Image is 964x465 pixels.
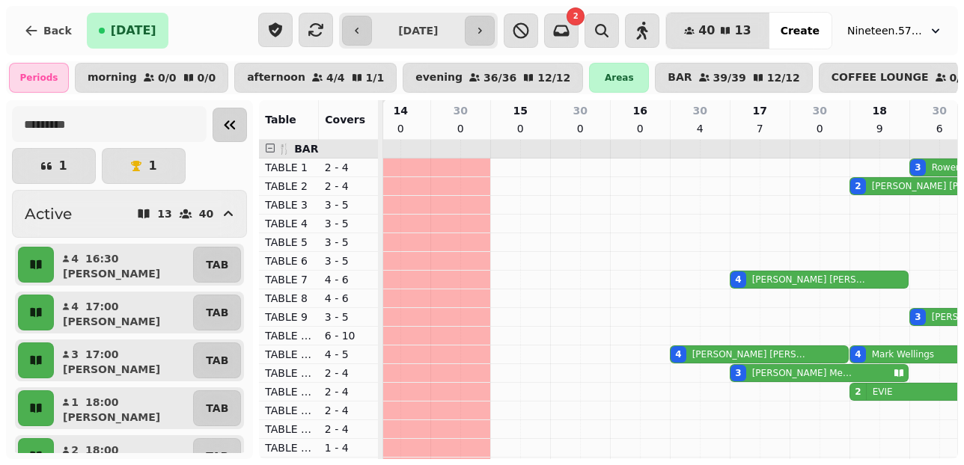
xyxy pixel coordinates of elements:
[666,13,769,49] button: 4013
[634,121,646,136] p: 0
[573,103,588,118] p: 30
[102,148,186,184] button: 1
[25,203,72,224] h2: Active
[769,13,832,49] button: Create
[63,314,160,329] p: [PERSON_NAME]
[325,160,373,175] p: 2 - 4
[57,390,190,426] button: 118:00[PERSON_NAME]
[873,386,893,398] p: EVIE
[58,160,67,172] p: 1
[265,114,296,126] span: Table
[111,25,156,37] span: [DATE]
[735,367,741,379] div: 3
[213,108,247,142] button: Collapse sidebar
[693,103,707,118] p: 30
[933,103,947,118] p: 30
[325,366,373,381] p: 2 - 4
[873,121,885,136] p: 9
[403,63,583,93] button: evening36/3612/12
[148,160,156,172] p: 1
[933,121,945,136] p: 6
[57,342,190,378] button: 317:00[PERSON_NAME]
[193,342,241,378] button: TAB
[325,347,373,362] p: 4 - 5
[12,190,247,238] button: Active1340
[265,235,313,250] p: TABLE 5
[87,13,168,49] button: [DATE]
[514,121,526,136] p: 0
[12,148,96,184] button: 1
[394,103,408,118] p: 14
[70,299,79,314] p: 4
[57,247,190,283] button: 416:30[PERSON_NAME]
[265,216,313,231] p: TABLE 4
[668,72,692,84] p: BAR
[326,73,345,83] p: 4 / 4
[325,197,373,212] p: 3 - 5
[193,247,241,283] button: TAB
[265,197,313,212] p: TABLE 3
[193,390,241,426] button: TAB
[915,161,921,173] div: 3
[713,73,746,83] p: 39 / 39
[43,25,72,36] span: Back
[70,395,79,410] p: 1
[265,160,313,175] p: TABLE 1
[265,291,313,306] p: TABLE 8
[206,257,228,272] p: TAB
[735,274,741,286] div: 4
[325,422,373,437] p: 2 - 4
[325,253,373,268] p: 3 - 5
[655,63,812,93] button: BAR39/3912/12
[781,25,820,36] span: Create
[873,103,887,118] p: 18
[57,295,190,330] button: 417:00[PERSON_NAME]
[454,121,466,136] p: 0
[454,103,468,118] p: 30
[70,347,79,362] p: 3
[698,25,715,37] span: 40
[193,295,241,330] button: TAB
[234,63,397,93] button: afternoon4/41/1
[754,121,766,136] p: 7
[872,348,934,360] p: Mark Wellings
[574,121,586,136] p: 0
[325,291,373,306] p: 4 - 6
[63,410,160,425] p: [PERSON_NAME]
[589,63,649,93] div: Areas
[265,310,313,324] p: TABLE 9
[206,353,228,368] p: TAB
[265,253,313,268] p: TABLE 6
[265,384,313,399] p: TABLE 15
[813,103,827,118] p: 30
[88,72,137,84] p: morning
[394,121,406,136] p: 0
[85,299,119,314] p: 17:00
[247,72,305,84] p: afternoon
[265,328,313,343] p: TABLE 10
[325,328,373,343] p: 6 - 10
[513,103,528,118] p: 15
[265,347,313,362] p: TABLE 12
[366,73,385,83] p: 1 / 1
[675,348,681,360] div: 4
[847,23,922,38] span: Nineteen.57 Restaurant & Bar
[814,121,826,136] p: 0
[85,443,119,458] p: 18:00
[158,73,177,83] p: 0 / 0
[753,103,767,118] p: 17
[85,395,119,410] p: 18:00
[832,72,929,84] p: COFFEE LOUNGE
[325,384,373,399] p: 2 - 4
[855,348,861,360] div: 4
[325,440,373,455] p: 1 - 4
[767,73,800,83] p: 12 / 12
[63,362,160,377] p: [PERSON_NAME]
[265,440,313,455] p: TABLE 18
[85,347,119,362] p: 17:00
[85,251,119,266] p: 16:30
[325,310,373,324] p: 3 - 5
[633,103,647,118] p: 16
[415,72,463,84] p: evening
[838,17,952,44] button: Nineteen.57 Restaurant & Bar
